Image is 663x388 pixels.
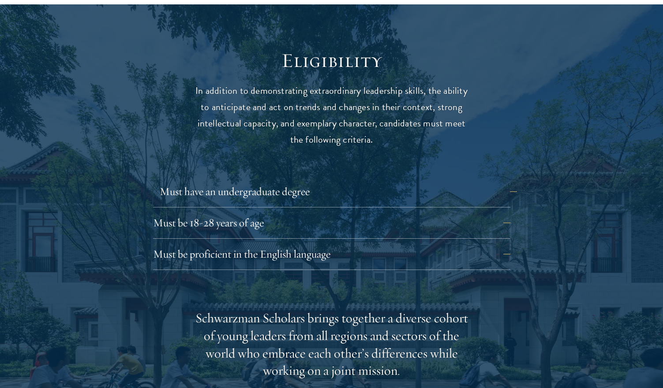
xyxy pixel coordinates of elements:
[195,48,468,73] h2: Eligibility
[160,181,517,202] button: Must have an undergraduate degree
[153,244,510,265] button: Must be proficient in the English language
[153,212,510,233] button: Must be 18-28 years of age
[195,83,468,148] p: In addition to demonstrating extraordinary leadership skills, the ability to anticipate and act o...
[195,310,468,380] div: Schwarzman Scholars brings together a diverse cohort of young leaders from all regions and sector...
